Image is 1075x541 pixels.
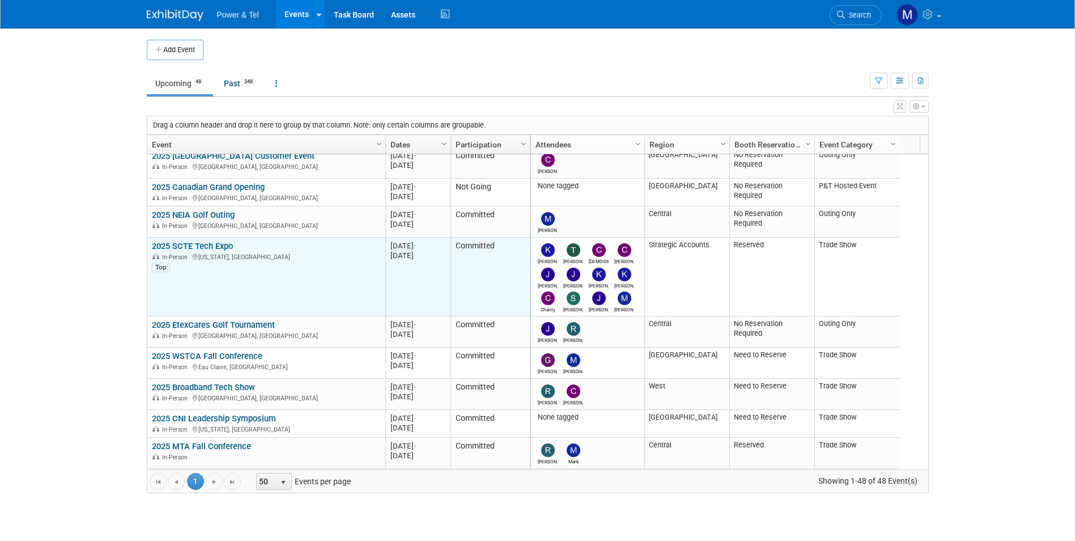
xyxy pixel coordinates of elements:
td: Trade Show [814,469,899,500]
td: Committed [451,438,530,469]
div: Tammy Pilkington [563,257,583,264]
span: - [414,442,416,450]
span: In-Person [162,454,191,461]
td: Committed [451,238,530,316]
img: In-Person Event [152,332,159,338]
a: Dates [390,135,443,154]
img: Kevin Stevens [592,268,606,281]
span: In-Person [162,426,191,433]
span: - [414,151,416,160]
td: South [644,469,729,500]
span: - [414,320,416,329]
a: Go to the last page [224,473,241,490]
div: Drag a column header and drop it here to group by that column. Note: only certain columns are gro... [147,116,928,134]
div: Jerry Johnson [538,336,558,343]
td: [GEOGRAPHIC_DATA] [644,179,729,206]
div: [DATE] [390,392,445,401]
a: 2025 NEIA Golf Outing [152,210,235,220]
a: Go to the next page [206,473,223,490]
td: Committed [451,379,530,410]
div: None tagged [535,181,640,191]
img: Mike Brems [541,212,555,226]
span: In-Person [162,195,191,202]
td: P&T Hosted Event [814,179,899,206]
span: - [414,352,416,360]
div: [DATE] [390,210,445,219]
div: Charity Deaton [538,305,558,312]
span: Column Settings [804,140,813,149]
img: In-Person Event [152,454,159,459]
span: Go to the last page [228,477,237,487]
a: 2025 SCTE Tech Expo [152,241,233,251]
td: Committed [451,410,530,438]
a: Attendees [536,135,637,154]
span: In-Person [162,332,191,340]
img: Scott Wisneski [567,291,580,305]
span: In-Person [162,222,191,230]
a: Column Settings [632,135,644,152]
td: Reserved [729,469,814,500]
span: - [414,242,416,250]
a: Column Settings [802,135,814,152]
img: CHRISTEN Gowens [592,243,606,257]
div: Mark Longtin [563,457,583,464]
td: [GEOGRAPHIC_DATA] [644,410,729,438]
span: Column Settings [634,140,643,149]
td: Committed [451,469,530,500]
div: Eau Claire, [GEOGRAPHIC_DATA] [152,362,380,371]
td: No Reservation Required [729,147,814,179]
a: Event [152,135,378,154]
td: Committed [451,206,530,238]
div: [US_STATE], [GEOGRAPHIC_DATA] [152,252,380,261]
span: Column Settings [719,140,728,149]
span: Go to the next page [210,477,219,487]
td: Outing Only [814,206,899,238]
div: [DATE] [390,382,445,392]
div: [DATE] [390,451,445,460]
td: [GEOGRAPHIC_DATA] [644,348,729,379]
span: Column Settings [440,140,449,149]
span: 348 [241,78,256,86]
span: Go to the previous page [172,477,181,487]
img: In-Person Event [152,395,159,400]
td: Trade Show [814,410,899,438]
span: Column Settings [889,140,898,149]
img: Kevin Wilkes [541,243,555,257]
a: 2025 MTA Fall Conference [152,441,251,451]
a: Booth Reservation Status [734,135,807,154]
td: [GEOGRAPHIC_DATA] [644,147,729,179]
span: In-Person [162,253,191,261]
span: select [279,478,288,487]
td: Trade Show [814,438,899,469]
img: Chad Smith [567,384,580,398]
img: In-Person Event [152,253,159,259]
a: Go to the first page [150,473,167,490]
td: Committed [451,147,530,179]
img: Robert Zuzek [541,443,555,457]
img: Mark Longtin [567,443,580,457]
div: Top [152,263,170,272]
td: Central [644,206,729,238]
span: Power & Tel [217,10,259,19]
td: Outing Only [814,147,899,179]
div: [DATE] [390,351,445,361]
a: Region [649,135,722,154]
a: 2025 Broadband Tech Show [152,382,255,392]
img: In-Person Event [152,222,159,228]
div: [DATE] [390,192,445,201]
div: [GEOGRAPHIC_DATA], [GEOGRAPHIC_DATA] [152,162,380,171]
div: [DATE] [390,241,445,251]
span: - [414,383,416,391]
a: Participation [456,135,522,154]
td: Central [644,438,729,469]
td: Committed [451,316,530,348]
div: Jeff Porter [589,305,609,312]
a: 2025 EtexCares Golf Tournament [152,320,275,330]
div: [DATE] [390,219,445,229]
div: Kevin Stevens [589,281,609,289]
div: [DATE] [390,423,445,433]
div: [US_STATE], [GEOGRAPHIC_DATA] [152,424,380,434]
div: Robert Zuzek [563,336,583,343]
div: Gary Mau [538,367,558,374]
a: Upcoming48 [147,73,213,94]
